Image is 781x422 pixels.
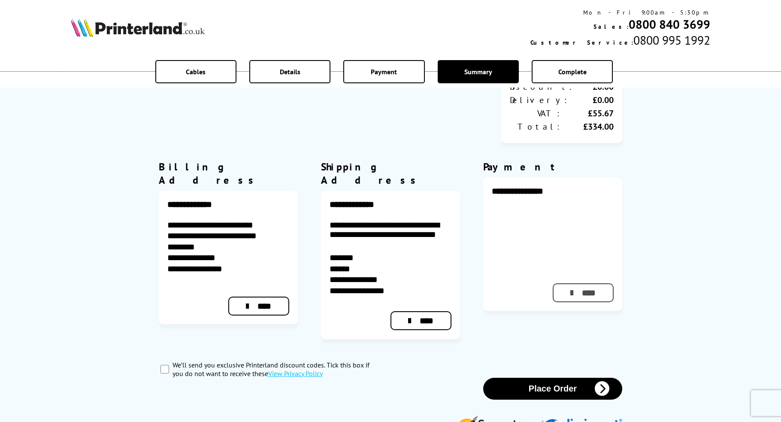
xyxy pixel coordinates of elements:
[464,67,492,76] span: Summary
[558,67,587,76] span: Complete
[510,121,562,132] div: Total:
[510,108,562,119] div: VAT:
[483,378,622,400] button: Place Order
[593,23,629,30] span: Sales:
[629,16,710,32] a: 0800 840 3699
[530,39,633,46] span: Customer Service:
[268,369,323,378] a: modal_privacy
[569,94,614,106] div: £0.00
[371,67,397,76] span: Payment
[633,32,710,48] span: 0800 995 1992
[483,160,622,173] div: Payment
[71,18,205,37] img: Printerland Logo
[562,121,614,132] div: £334.00
[510,94,569,106] div: Delivery:
[173,361,381,378] label: We’ll send you exclusive Printerland discount codes. Tick this box if you do not want to receive ...
[530,9,710,16] div: Mon - Fri 9:00am - 5:30pm
[321,160,460,187] div: Shipping Address
[562,108,614,119] div: £55.67
[159,160,298,187] div: Billing Address
[186,67,206,76] span: Cables
[280,67,300,76] span: Details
